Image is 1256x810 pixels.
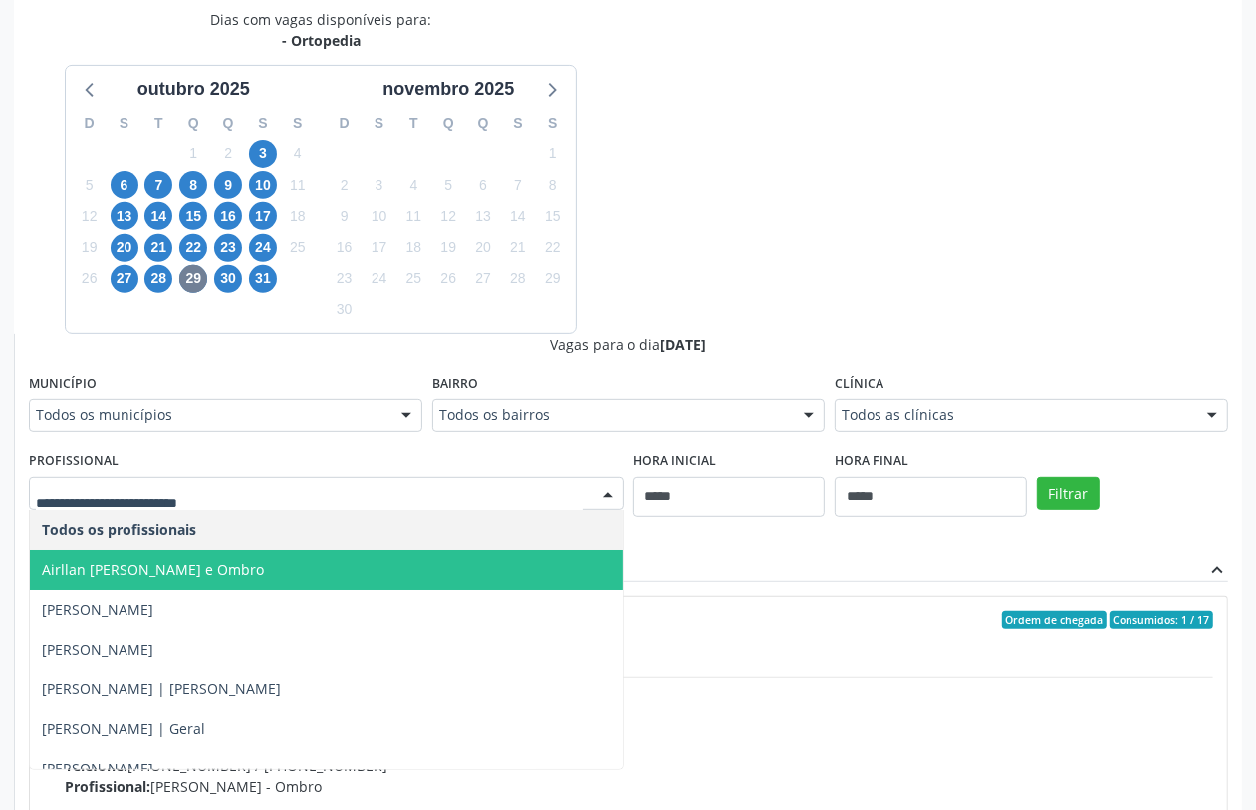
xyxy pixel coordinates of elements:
[249,234,277,262] span: sexta-feira, 24 de outubro de 2025
[249,265,277,293] span: sexta-feira, 31 de outubro de 2025
[535,108,570,138] div: S
[284,171,312,199] span: sábado, 11 de outubro de 2025
[144,202,172,230] span: terça-feira, 14 de outubro de 2025
[1037,477,1100,511] button: Filtrar
[214,202,242,230] span: quinta-feira, 16 de outubro de 2025
[835,369,883,400] label: Clínica
[469,265,497,293] span: quinta-feira, 27 de novembro de 2025
[434,202,462,230] span: quarta-feira, 12 de novembro de 2025
[65,734,1213,755] div: [STREET_ADDRESS][PERSON_NAME]
[42,759,153,778] span: [PERSON_NAME]
[362,108,396,138] div: S
[144,171,172,199] span: terça-feira, 7 de outubro de 2025
[76,234,104,262] span: domingo, 19 de outubro de 2025
[214,171,242,199] span: quinta-feira, 9 de outubro de 2025
[633,446,716,477] label: Hora inicial
[331,202,359,230] span: domingo, 9 de novembro de 2025
[72,108,107,138] div: D
[504,234,532,262] span: sexta-feira, 21 de novembro de 2025
[375,76,522,103] div: novembro 2025
[42,719,205,738] span: [PERSON_NAME] | Geral
[214,140,242,168] span: quinta-feira, 2 de outubro de 2025
[144,265,172,293] span: terça-feira, 28 de outubro de 2025
[1206,559,1228,581] i: expand_less
[249,171,277,199] span: sexta-feira, 10 de outubro de 2025
[469,171,497,199] span: quinta-feira, 6 de novembro de 2025
[434,171,462,199] span: quarta-feira, 5 de novembro de 2025
[366,265,393,293] span: segunda-feira, 24 de novembro de 2025
[179,234,207,262] span: quarta-feira, 22 de outubro de 2025
[111,234,138,262] span: segunda-feira, 20 de outubro de 2025
[246,108,281,138] div: S
[179,265,207,293] span: quarta-feira, 29 de outubro de 2025
[331,296,359,324] span: domingo, 30 de novembro de 2025
[501,108,536,138] div: S
[399,171,427,199] span: terça-feira, 4 de novembro de 2025
[65,643,1213,664] div: 15:00
[76,171,104,199] span: domingo, 5 de outubro de 2025
[111,171,138,199] span: segunda-feira, 6 de outubro de 2025
[469,234,497,262] span: quinta-feira, 20 de novembro de 2025
[284,234,312,262] span: sábado, 25 de outubro de 2025
[214,265,242,293] span: quinta-feira, 30 de outubro de 2025
[366,202,393,230] span: segunda-feira, 10 de novembro de 2025
[42,640,153,659] span: [PERSON_NAME]
[399,234,427,262] span: terça-feira, 18 de novembro de 2025
[210,30,431,51] div: - Ortopedia
[835,446,908,477] label: Hora final
[327,108,362,138] div: D
[399,202,427,230] span: terça-feira, 11 de novembro de 2025
[65,713,1213,734] div: Própria
[331,234,359,262] span: domingo, 16 de novembro de 2025
[179,202,207,230] span: quarta-feira, 15 de outubro de 2025
[539,234,567,262] span: sábado, 22 de novembro de 2025
[431,108,466,138] div: Q
[842,405,1187,425] span: Todos as clínicas
[331,265,359,293] span: domingo, 23 de novembro de 2025
[439,405,785,425] span: Todos os bairros
[399,265,427,293] span: terça-feira, 25 de novembro de 2025
[366,171,393,199] span: segunda-feira, 3 de novembro de 2025
[211,108,246,138] div: Q
[111,202,138,230] span: segunda-feira, 13 de outubro de 2025
[176,108,211,138] div: Q
[111,265,138,293] span: segunda-feira, 27 de outubro de 2025
[179,140,207,168] span: quarta-feira, 1 de outubro de 2025
[179,171,207,199] span: quarta-feira, 8 de outubro de 2025
[36,405,381,425] span: Todos os municípios
[65,755,1213,776] div: [PHONE_NUMBER] / [PHONE_NUMBER]
[434,234,462,262] span: quarta-feira, 19 de novembro de 2025
[284,202,312,230] span: sábado, 18 de outubro de 2025
[65,756,127,775] span: Telefone:
[539,265,567,293] span: sábado, 29 de novembro de 2025
[214,234,242,262] span: quinta-feira, 23 de outubro de 2025
[331,171,359,199] span: domingo, 2 de novembro de 2025
[504,171,532,199] span: sexta-feira, 7 de novembro de 2025
[29,334,1228,355] div: Vagas para o dia
[504,265,532,293] span: sexta-feira, 28 de novembro de 2025
[434,265,462,293] span: quarta-feira, 26 de novembro de 2025
[366,234,393,262] span: segunda-feira, 17 de novembro de 2025
[129,76,258,103] div: outubro 2025
[504,202,532,230] span: sexta-feira, 14 de novembro de 2025
[29,446,119,477] label: Profissional
[42,520,196,539] span: Todos os profissionais
[1002,611,1107,629] span: Ordem de chegada
[539,171,567,199] span: sábado, 8 de novembro de 2025
[141,108,176,138] div: T
[661,335,707,354] span: [DATE]
[65,777,150,796] span: Profissional:
[539,202,567,230] span: sábado, 15 de novembro de 2025
[284,140,312,168] span: sábado, 4 de outubro de 2025
[42,600,153,619] span: [PERSON_NAME]
[539,140,567,168] span: sábado, 1 de novembro de 2025
[249,140,277,168] span: sexta-feira, 3 de outubro de 2025
[249,202,277,230] span: sexta-feira, 17 de outubro de 2025
[466,108,501,138] div: Q
[396,108,431,138] div: T
[42,679,281,698] span: [PERSON_NAME] | [PERSON_NAME]
[76,202,104,230] span: domingo, 12 de outubro de 2025
[107,108,141,138] div: S
[76,265,104,293] span: domingo, 26 de outubro de 2025
[210,9,431,51] div: Dias com vagas disponíveis para:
